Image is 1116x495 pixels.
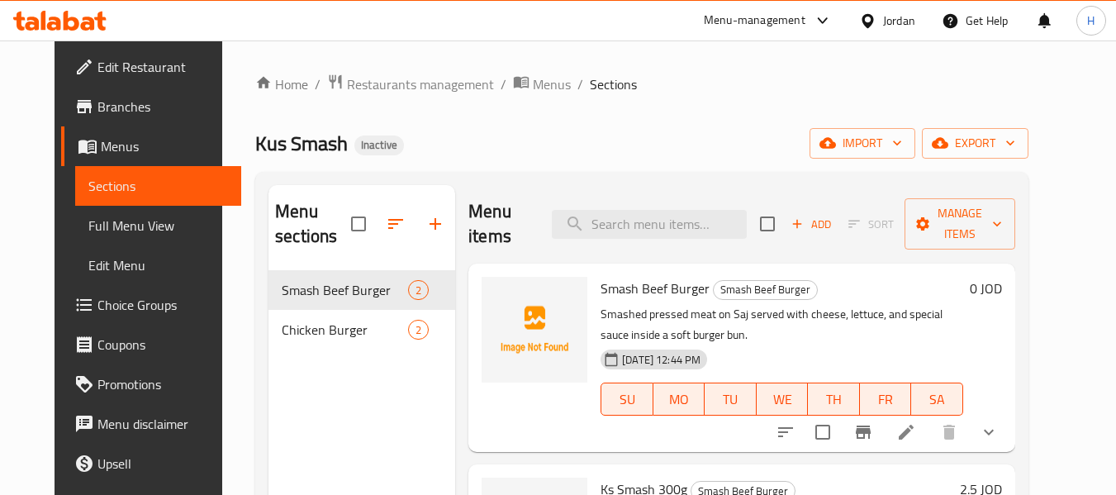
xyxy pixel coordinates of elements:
span: TU [711,388,750,412]
a: Edit Restaurant [61,47,241,87]
button: SA [911,383,963,416]
a: Restaurants management [327,74,494,95]
span: Edit Restaurant [97,57,228,77]
button: FR [860,383,912,416]
nav: breadcrumb [255,74,1028,95]
span: Manage items [918,203,1002,245]
a: Menus [61,126,241,166]
span: Menus [533,74,571,94]
a: Menu disclaimer [61,404,241,444]
button: TH [808,383,860,416]
span: SU [608,388,646,412]
svg: Show Choices [979,422,999,442]
span: Edit Menu [88,255,228,275]
button: export [922,128,1028,159]
li: / [315,74,321,94]
button: import [810,128,915,159]
span: WE [763,388,802,412]
span: FR [867,388,905,412]
span: Kus Smash [255,125,348,162]
img: Smash Beef Burger [482,277,587,383]
button: SU [601,383,653,416]
span: Restaurants management [347,74,494,94]
span: Coupons [97,335,228,355]
span: Sections [590,74,637,94]
input: search [552,210,747,239]
span: Add [789,215,833,234]
span: Choice Groups [97,295,228,315]
span: Full Menu View [88,216,228,236]
div: items [408,320,429,340]
span: MO [660,388,699,412]
a: Edit Menu [75,245,241,285]
button: MO [653,383,705,416]
a: Choice Groups [61,285,241,325]
span: Upsell [97,454,228,474]
li: / [577,74,583,94]
div: Jordan [883,12,915,30]
p: Smashed pressed meat on Saj served with cheese, lettuce, and special sauce inside a soft burger bun. [601,304,963,345]
div: items [408,280,429,300]
a: Menus [513,74,571,95]
button: Manage items [905,198,1015,250]
div: Smash Beef Burger [713,280,818,300]
span: Select section first [838,212,905,237]
button: Add [785,212,838,237]
span: Menus [101,136,228,156]
a: Promotions [61,364,241,404]
div: Inactive [354,136,404,155]
span: Add item [785,212,838,237]
span: Promotions [97,374,228,394]
button: Add section [416,204,455,244]
span: Chicken Burger [282,320,408,340]
li: / [501,74,506,94]
a: Coupons [61,325,241,364]
a: Home [255,74,308,94]
span: Branches [97,97,228,117]
span: Select to update [805,415,840,450]
span: Sections [88,176,228,196]
div: Smash Beef Burger2 [268,270,455,310]
a: Branches [61,87,241,126]
h6: 0 JOD [970,277,1002,300]
span: Smash Beef Burger [714,280,817,299]
button: show more [969,412,1009,452]
span: 2 [409,322,428,338]
span: import [823,133,902,154]
span: Smash Beef Burger [282,280,408,300]
span: Inactive [354,138,404,152]
button: delete [929,412,969,452]
div: Chicken Burger2 [268,310,455,350]
span: Smash Beef Burger [601,276,710,301]
h2: Menu sections [275,199,351,249]
span: TH [814,388,853,412]
a: Full Menu View [75,206,241,245]
nav: Menu sections [268,264,455,356]
span: SA [918,388,957,412]
span: Select all sections [341,207,376,241]
h2: Menu items [468,199,532,249]
a: Sections [75,166,241,206]
span: 2 [409,283,428,298]
button: WE [757,383,809,416]
span: Menu disclaimer [97,414,228,434]
button: TU [705,383,757,416]
span: Sort sections [376,204,416,244]
button: sort-choices [766,412,805,452]
span: Select section [750,207,785,241]
span: H [1087,12,1095,30]
a: Upsell [61,444,241,483]
button: Branch-specific-item [843,412,883,452]
div: Menu-management [704,11,805,31]
span: export [935,133,1015,154]
span: [DATE] 12:44 PM [615,352,707,368]
a: Edit menu item [896,422,916,442]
